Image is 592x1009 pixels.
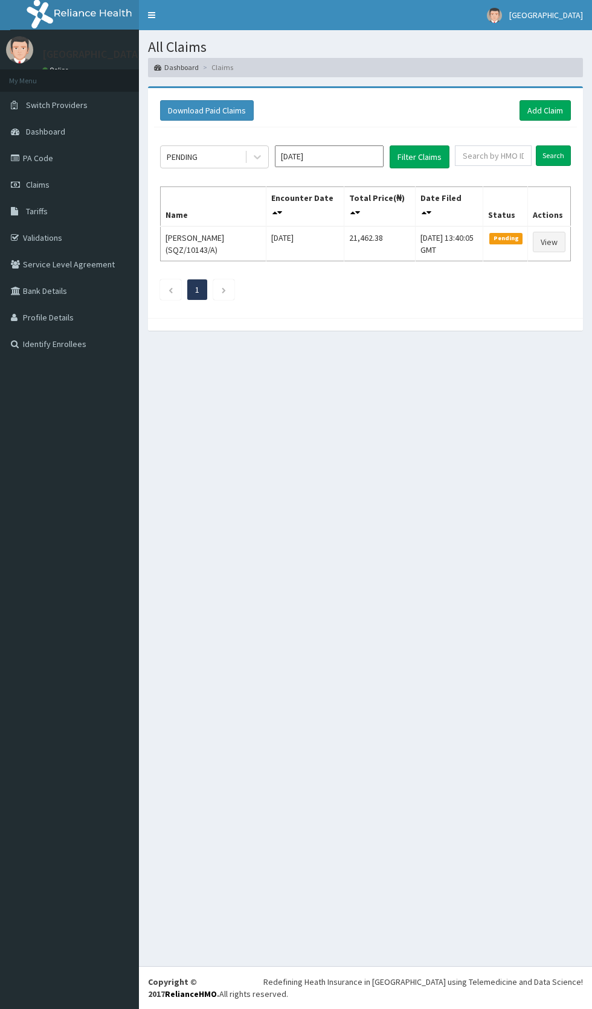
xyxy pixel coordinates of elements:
[165,988,217,999] a: RelianceHMO
[195,284,199,295] a: Page 1 is your current page
[26,179,50,190] span: Claims
[26,126,65,137] span: Dashboard
[167,151,198,163] div: PENDING
[161,226,266,261] td: [PERSON_NAME] (SQZ/10143/A)
[200,62,233,72] li: Claims
[154,62,199,72] a: Dashboard
[221,284,227,295] a: Next page
[266,186,344,226] th: Encounter Date
[390,145,449,168] button: Filter Claims
[344,226,416,261] td: 21,462.38
[536,145,571,166] input: Search
[6,36,33,63] img: User Image
[161,186,266,226] th: Name
[416,226,483,261] td: [DATE] 13:40:05 GMT
[26,206,48,217] span: Tariffs
[148,39,583,55] h1: All Claims
[139,966,592,1009] footer: All rights reserved.
[483,186,528,226] th: Status
[263,976,583,988] div: Redefining Heath Insurance in [GEOGRAPHIC_DATA] using Telemedicine and Data Science!
[455,145,532,166] input: Search by HMO ID
[487,8,502,23] img: User Image
[275,145,384,167] input: Select Month and Year
[520,100,571,121] a: Add Claim
[26,100,88,110] span: Switch Providers
[148,976,219,999] strong: Copyright © 2017 .
[509,10,583,21] span: [GEOGRAPHIC_DATA]
[266,226,344,261] td: [DATE]
[527,186,570,226] th: Actions
[42,66,71,74] a: Online
[168,284,173,295] a: Previous page
[42,49,142,60] p: [GEOGRAPHIC_DATA]
[160,100,254,121] button: Download Paid Claims
[533,232,565,252] a: View
[489,233,523,244] span: Pending
[344,186,416,226] th: Total Price(₦)
[416,186,483,226] th: Date Filed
